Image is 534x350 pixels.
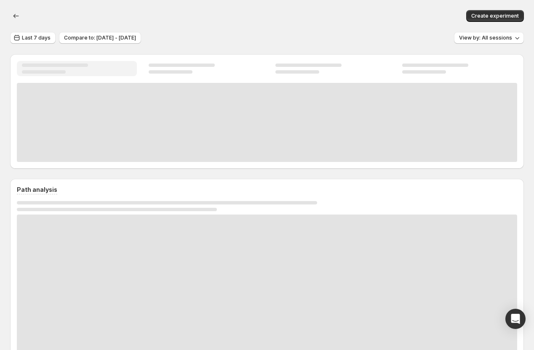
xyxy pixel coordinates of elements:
button: Create experiment [466,10,524,22]
div: Open Intercom Messenger [505,309,526,329]
h3: Path analysis [17,186,57,194]
span: Compare to: [DATE] - [DATE] [64,34,136,41]
button: Compare to: [DATE] - [DATE] [59,32,141,44]
span: View by: All sessions [459,34,512,41]
span: Last 7 days [22,34,51,41]
button: Last 7 days [10,32,56,44]
button: View by: All sessions [454,32,524,44]
span: Create experiment [471,13,519,19]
